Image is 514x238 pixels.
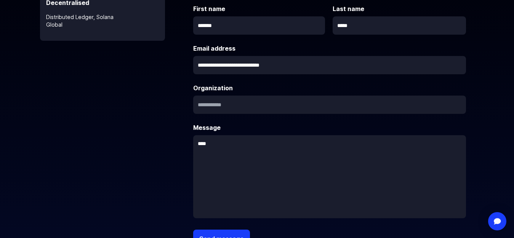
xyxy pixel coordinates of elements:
[193,123,466,132] label: Message
[193,83,466,93] label: Organization
[193,44,466,53] label: Email address
[193,4,327,13] label: First name
[40,7,165,29] p: Distributed Ledger, Solana Global
[488,212,506,230] div: Open Intercom Messenger
[333,4,466,13] label: Last name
